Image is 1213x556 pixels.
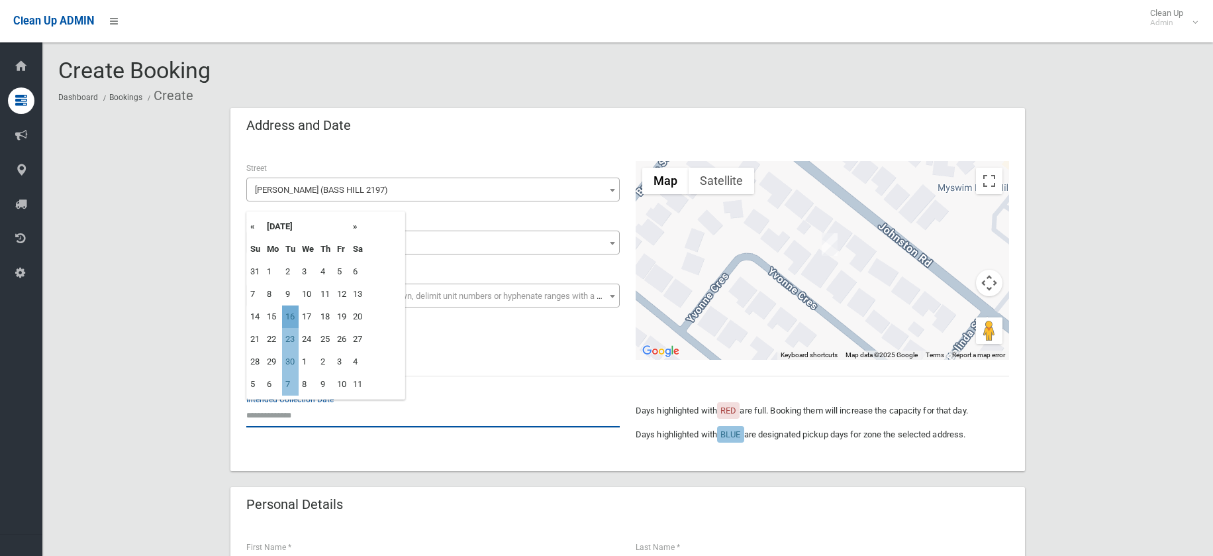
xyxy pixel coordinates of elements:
[334,283,350,306] td: 12
[636,427,1009,443] p: Days highlighted with are designated pickup days for zone the selected address.
[334,306,350,328] td: 19
[246,178,620,201] span: Yvonne Crescent (BASS HILL 2197)
[264,306,282,328] td: 15
[334,373,350,396] td: 10
[317,351,334,373] td: 2
[350,328,366,351] td: 27
[350,351,366,373] td: 4
[264,238,282,260] th: Mo
[317,328,334,351] td: 25
[109,93,142,102] a: Bookings
[58,93,98,102] a: Dashboard
[720,406,736,416] span: RED
[317,260,334,283] td: 4
[317,373,334,396] td: 9
[317,283,334,306] td: 11
[264,373,282,396] td: 6
[781,351,838,360] button: Keyboard shortcuts
[689,168,754,194] button: Show satellite imagery
[952,351,1005,359] a: Report a map error
[247,260,264,283] td: 31
[350,215,366,238] th: »
[250,234,616,252] span: 31
[282,351,299,373] td: 30
[1150,18,1183,28] small: Admin
[926,351,944,359] a: Terms (opens in new tab)
[976,317,1002,344] button: Drag Pegman onto the map to open Street View
[350,306,366,328] td: 20
[282,283,299,306] td: 9
[350,238,366,260] th: Sa
[282,260,299,283] td: 2
[230,113,367,139] header: Address and Date
[976,270,1002,296] button: Map camera controls
[350,373,366,396] td: 11
[334,328,350,351] td: 26
[247,351,264,373] td: 28
[350,260,366,283] td: 6
[13,15,94,27] span: Clean Up ADMIN
[247,328,264,351] td: 21
[247,373,264,396] td: 5
[282,328,299,351] td: 23
[247,238,264,260] th: Su
[822,233,838,256] div: 31 Yvonne Crescent, BASS HILL NSW 2197
[264,260,282,283] td: 1
[846,351,918,359] span: Map data ©2025 Google
[144,83,193,108] li: Create
[334,238,350,260] th: Fr
[58,57,211,83] span: Create Booking
[299,373,317,396] td: 8
[282,306,299,328] td: 16
[334,351,350,373] td: 3
[636,403,1009,419] p: Days highlighted with are full. Booking them will increase the capacity for that day.
[264,328,282,351] td: 22
[230,492,359,518] header: Personal Details
[264,215,350,238] th: [DATE]
[247,283,264,306] td: 7
[334,260,350,283] td: 5
[720,429,740,439] span: BLUE
[250,181,616,199] span: Yvonne Crescent (BASS HILL 2197)
[299,328,317,351] td: 24
[299,351,317,373] td: 1
[299,238,317,260] th: We
[642,168,689,194] button: Show street map
[976,168,1002,194] button: Toggle fullscreen view
[317,306,334,328] td: 18
[264,283,282,306] td: 8
[639,343,683,360] a: Open this area in Google Maps (opens a new window)
[264,351,282,373] td: 29
[299,306,317,328] td: 17
[255,291,625,301] span: Select the unit number from the dropdown, delimit unit numbers or hyphenate ranges with a comma
[299,283,317,306] td: 10
[247,215,264,238] th: «
[246,231,620,254] span: 31
[639,343,683,360] img: Google
[299,260,317,283] td: 3
[282,238,299,260] th: Tu
[1143,8,1196,28] span: Clean Up
[317,238,334,260] th: Th
[350,283,366,306] td: 13
[247,306,264,328] td: 14
[282,373,299,396] td: 7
